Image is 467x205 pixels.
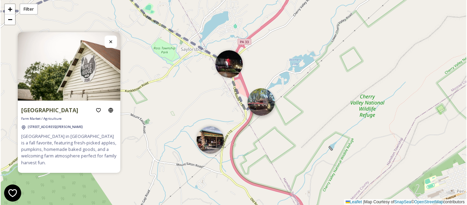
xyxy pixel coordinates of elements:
[21,106,78,114] strong: [GEOGRAPHIC_DATA]
[414,200,443,204] a: OpenStreetMap
[5,4,15,14] a: Zoom in
[363,200,364,204] span: |
[21,133,117,166] span: [GEOGRAPHIC_DATA] in [GEOGRAPHIC_DATA] is a fall favorite, featuring fresh-picked apples, pumpkin...
[21,116,62,121] span: Farm Market / Agriculture
[346,200,362,204] a: Leaflet
[19,3,38,15] div: Filter
[18,32,120,101] img: Apple%20Ridge%20Farm.webp
[5,14,15,25] a: Zoom out
[28,123,83,130] a: [STREET_ADDRESS][PERSON_NAME]
[248,88,275,116] img: Marker
[344,199,466,205] div: Map Courtesy of © contributors
[197,126,224,154] img: Marker
[215,50,243,78] img: Marker
[394,200,411,204] a: SnapSea
[8,5,12,13] span: +
[28,125,83,129] span: [STREET_ADDRESS][PERSON_NAME]
[8,15,12,24] span: −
